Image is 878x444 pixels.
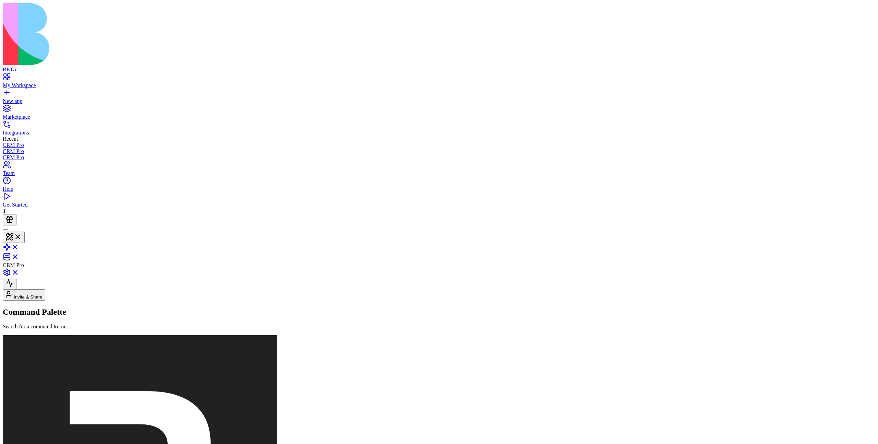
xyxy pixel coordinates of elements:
[3,202,875,208] div: Get Started
[3,60,875,73] a: BETA
[3,130,875,136] div: Integrations
[3,289,45,301] button: Invite & Share
[3,114,875,120] div: Marketplace
[3,136,18,142] span: Recent
[3,3,278,65] img: logo
[3,196,875,208] a: Get Started
[3,67,875,73] div: BETA
[3,262,24,268] span: CRM Pro
[3,108,875,120] a: Marketplace
[3,142,875,148] a: CRM Pro
[3,124,875,136] a: Integrations
[3,324,875,330] p: Search for a command to run...
[3,180,875,192] a: Help
[3,154,875,161] a: CRM Pro
[3,208,6,214] span: T
[3,170,875,176] div: Team
[3,164,875,176] a: Team
[3,148,875,154] a: CRM Pro
[3,92,875,104] a: New app
[3,98,875,104] div: New app
[3,76,875,89] a: My Workspace
[3,82,875,89] div: My Workspace
[3,186,875,192] div: Help
[3,307,875,317] h2: Command Palette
